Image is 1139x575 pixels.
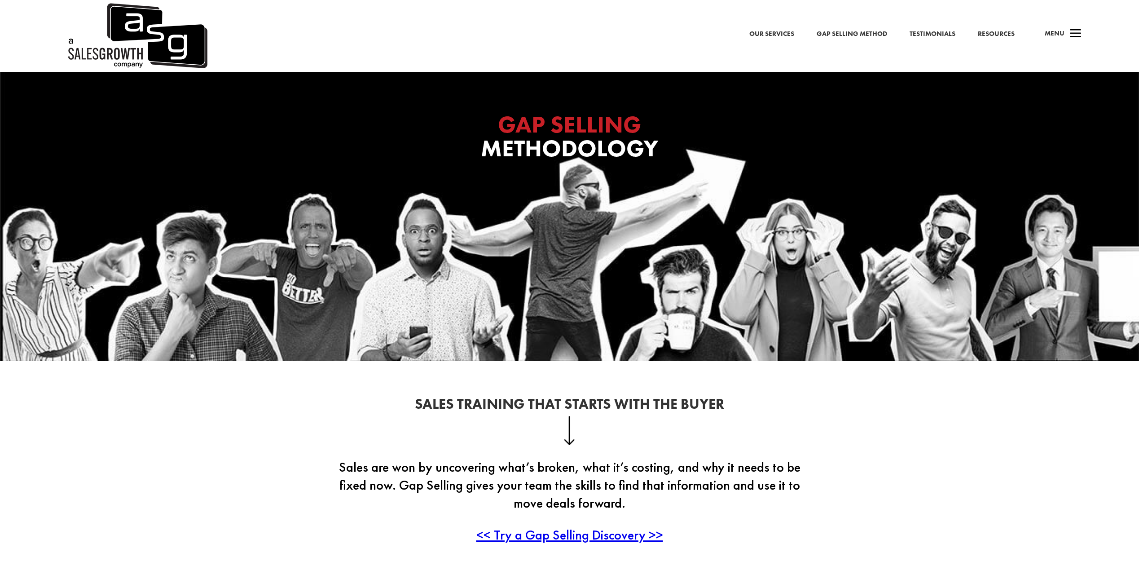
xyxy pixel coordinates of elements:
[564,416,575,445] img: down-arrow
[1045,29,1064,38] span: Menu
[390,113,749,165] h1: Methodology
[749,28,794,40] a: Our Services
[910,28,955,40] a: Testimonials
[327,397,812,416] h2: Sales Training That Starts With the Buyer
[817,28,887,40] a: Gap Selling Method
[978,28,1015,40] a: Resources
[498,109,641,140] span: GAP SELLING
[327,458,812,526] p: Sales are won by uncovering what’s broken, what it’s costing, and why it needs to be fixed now. G...
[1067,25,1085,43] span: a
[476,526,663,544] a: << Try a Gap Selling Discovery >>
